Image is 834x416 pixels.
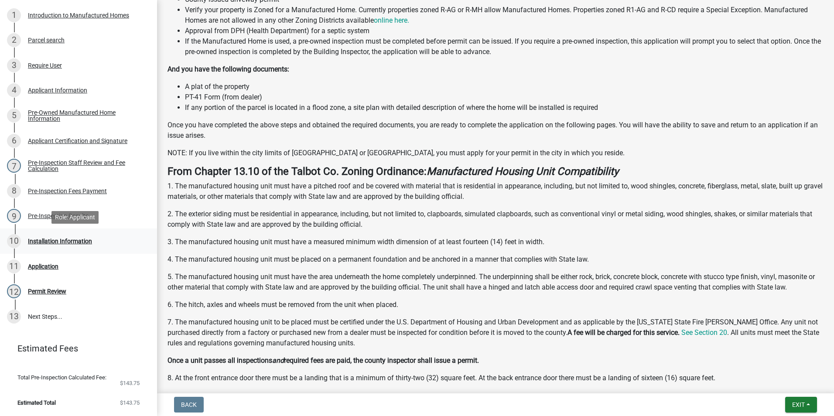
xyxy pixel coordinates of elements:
[185,36,824,57] li: If the Manufactured Home is used, a pre-owned inspection must be completed before permit can be i...
[17,375,106,380] span: Total Pre-Inspection Calculated Fee:
[28,288,66,294] div: Permit Review
[167,373,824,383] p: 8. At the front entrance door there must be a landing that is a minimum of thirty-two (32) square...
[28,188,107,194] div: Pre-Inspection Fees Payment
[792,401,805,408] span: Exit
[7,134,21,148] div: 6
[427,165,619,177] strong: Manufactured Housing Unit Compatibility
[7,109,21,123] div: 5
[7,234,21,248] div: 10
[7,8,21,22] div: 1
[17,400,56,406] span: Estimated Total
[785,397,817,413] button: Exit
[174,397,204,413] button: Back
[167,317,824,348] p: 7. The manufactured housing unit to be placed must be certified under the U.S. Department of Hous...
[28,12,129,18] div: Introduction to Manufactured Homes
[28,160,143,172] div: Pre-Inspection Staff Review and Fee Calculation
[167,181,824,202] p: 1. The manufactured housing unit must have a pitched roof and be covered with material that is re...
[28,109,143,122] div: Pre-Owned Manufactured Home Information
[7,310,21,324] div: 13
[167,65,289,73] strong: And you have the following documents:
[681,328,727,337] a: See Section 20
[7,83,21,97] div: 4
[284,356,479,365] strong: required fees are paid, the county inspector shall issue a permit.
[120,400,140,406] span: $143.75
[167,300,824,310] p: 6. The hitch, axles and wheels must be removed from the unit when placed.
[185,82,824,92] li: A plat of the property
[28,238,92,244] div: Installation Information
[7,259,21,273] div: 11
[185,92,824,102] li: PT-41 Form (from dealer)
[185,102,824,113] li: If any portion of the parcel is located in a flood zone, a site plan with detailed description of...
[120,380,140,386] span: $143.75
[7,209,21,223] div: 9
[7,33,21,47] div: 2
[51,211,99,224] div: Role: Applicant
[167,254,824,265] p: 4. The manufactured housing unit must be placed on a permanent foundation and be anchored in a ma...
[167,120,824,141] p: Once you have completed the above steps and obtained the required documents, you are ready to com...
[567,328,680,337] strong: A fee will be charged for this service.
[167,272,824,293] p: 5. The manufactured housing unit must have the area underneath the home completely underpinned. T...
[167,165,427,177] strong: From Chapter 13.10 of the Talbot Co. Zoning Ordinance:
[167,209,824,230] p: 2. The exterior siding must be residential in appearance, including, but not limited to, clapboar...
[7,159,21,173] div: 7
[374,16,409,24] a: online here.
[7,58,21,72] div: 3
[28,213,89,219] div: Pre-Inspection Results
[185,5,824,26] li: Verify your property is Zoned for a Manufactured Home. Currently properties zoned R-AG or R-MH al...
[7,284,21,298] div: 12
[28,87,87,93] div: Applicant Information
[28,263,58,269] div: Application
[181,401,197,408] span: Back
[28,138,127,144] div: Applicant Certification and Signature
[7,184,21,198] div: 8
[272,356,284,365] strong: and
[7,340,143,357] a: Estimated Fees
[28,37,65,43] div: Parcel search
[185,26,824,36] li: Approval from DPH (Health Department) for a septic system
[167,356,272,365] strong: Once a unit passes all inspections
[28,62,62,68] div: Require User
[167,237,824,247] p: 3. The manufactured housing unit must have a measured minimum width dimension of at least fourtee...
[167,148,824,158] p: NOTE: If you live within the city limits of [GEOGRAPHIC_DATA] or [GEOGRAPHIC_DATA], you must appl...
